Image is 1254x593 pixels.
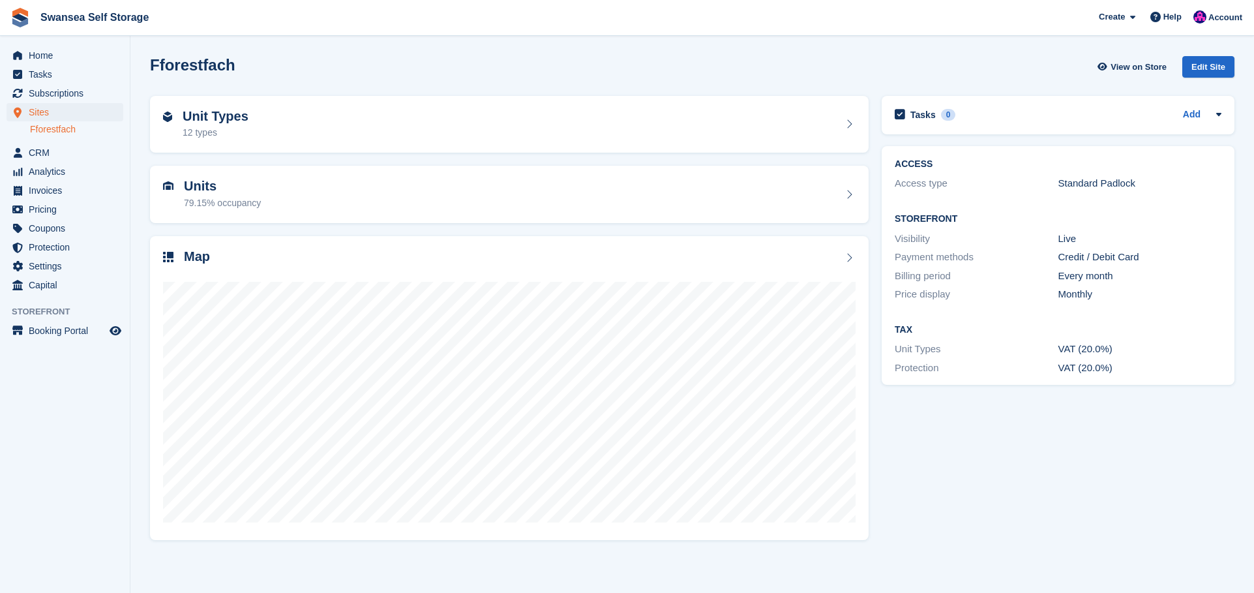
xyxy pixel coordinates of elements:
[29,144,107,162] span: CRM
[7,276,123,294] a: menu
[1111,61,1167,74] span: View on Store
[183,126,248,140] div: 12 types
[29,322,107,340] span: Booking Portal
[7,219,123,237] a: menu
[1058,342,1221,357] div: VAT (20.0%)
[7,238,123,256] a: menu
[184,196,261,210] div: 79.15% occupancy
[150,236,869,541] a: Map
[895,232,1058,247] div: Visibility
[895,287,1058,302] div: Price display
[150,56,235,74] h2: Fforestfach
[895,214,1221,224] h2: Storefront
[7,200,123,219] a: menu
[1058,232,1221,247] div: Live
[184,179,261,194] h2: Units
[163,112,172,122] img: unit-type-icn-2b2737a686de81e16bb02015468b77c625bbabd49415b5ef34ead5e3b44a266d.svg
[7,162,123,181] a: menu
[1058,250,1221,265] div: Credit / Debit Card
[150,96,869,153] a: Unit Types 12 types
[895,325,1221,335] h2: Tax
[7,144,123,162] a: menu
[1058,287,1221,302] div: Monthly
[29,162,107,181] span: Analytics
[30,123,123,136] a: Fforestfach
[35,7,154,28] a: Swansea Self Storage
[1096,56,1172,78] a: View on Store
[184,249,210,264] h2: Map
[1058,361,1221,376] div: VAT (20.0%)
[150,166,869,223] a: Units 79.15% occupancy
[941,109,956,121] div: 0
[1058,176,1221,191] div: Standard Padlock
[895,250,1058,265] div: Payment methods
[183,109,248,124] h2: Unit Types
[1099,10,1125,23] span: Create
[29,219,107,237] span: Coupons
[895,159,1221,170] h2: ACCESS
[7,103,123,121] a: menu
[895,176,1058,191] div: Access type
[163,252,173,262] img: map-icn-33ee37083ee616e46c38cad1a60f524a97daa1e2b2c8c0bc3eb3415660979fc1.svg
[1163,10,1182,23] span: Help
[108,323,123,339] a: Preview store
[29,238,107,256] span: Protection
[29,65,107,84] span: Tasks
[12,305,130,318] span: Storefront
[7,65,123,84] a: menu
[1182,56,1234,83] a: Edit Site
[1182,56,1234,78] div: Edit Site
[1193,10,1206,23] img: Donna Davies
[7,46,123,65] a: menu
[29,103,107,121] span: Sites
[29,84,107,102] span: Subscriptions
[895,269,1058,284] div: Billing period
[1183,108,1201,123] a: Add
[29,257,107,275] span: Settings
[29,200,107,219] span: Pricing
[29,276,107,294] span: Capital
[895,342,1058,357] div: Unit Types
[1058,269,1221,284] div: Every month
[29,46,107,65] span: Home
[7,84,123,102] a: menu
[7,322,123,340] a: menu
[163,181,173,190] img: unit-icn-7be61d7bf1b0ce9d3e12c5938cc71ed9869f7b940bace4675aadf7bd6d80202e.svg
[29,181,107,200] span: Invoices
[10,8,30,27] img: stora-icon-8386f47178a22dfd0bd8f6a31ec36ba5ce8667c1dd55bd0f319d3a0aa187defe.svg
[910,109,936,121] h2: Tasks
[1208,11,1242,24] span: Account
[7,181,123,200] a: menu
[7,257,123,275] a: menu
[895,361,1058,376] div: Protection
